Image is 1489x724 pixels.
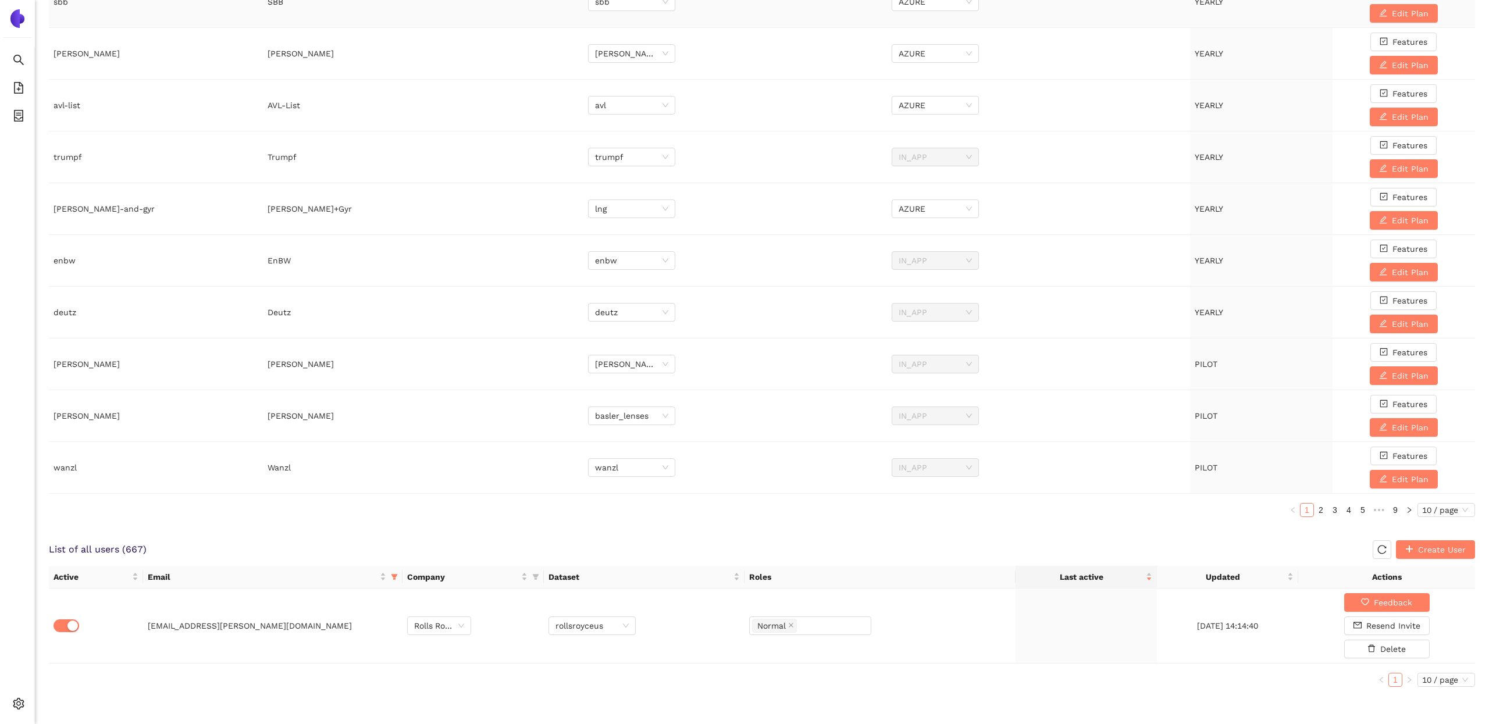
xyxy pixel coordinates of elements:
span: mail [1353,621,1362,630]
td: [PERSON_NAME] [263,338,584,390]
td: PILOT [1190,390,1333,442]
span: Features [1392,294,1427,307]
span: wanzl [595,459,668,476]
button: editEdit Plan [1370,211,1438,230]
span: edit [1379,164,1387,173]
span: check-square [1380,89,1388,98]
span: Normal [757,619,786,632]
a: 1 [1301,504,1313,516]
span: filter [391,573,398,580]
td: PILOT [1190,442,1333,494]
th: this column's title is Email,this column is sortable [143,566,402,589]
span: Edit Plan [1392,266,1429,279]
button: check-squareFeatures [1370,343,1437,362]
span: file-add [13,78,24,101]
span: Features [1392,242,1427,255]
li: Next Page [1402,503,1416,517]
a: 2 [1315,504,1327,516]
span: right [1406,676,1413,683]
span: IN_APP [899,252,972,269]
th: Roles [744,566,1016,589]
li: 3 [1328,503,1342,517]
span: Email [148,570,377,583]
li: 1 [1300,503,1314,517]
span: edit [1379,112,1387,122]
span: IN_APP [899,407,972,425]
span: edit [1379,475,1387,484]
span: Updated [1162,570,1285,583]
span: check-square [1380,400,1388,409]
li: Next 5 Pages [1370,503,1388,517]
div: Page Size [1417,673,1475,687]
span: Feedback [1374,596,1412,609]
span: container [13,106,24,129]
span: Edit Plan [1392,110,1429,123]
span: Company [407,570,519,583]
span: Last active [1020,570,1144,583]
span: check-square [1380,244,1388,254]
span: edit [1379,60,1387,70]
td: [PERSON_NAME] [263,28,584,80]
button: editEdit Plan [1370,4,1438,23]
span: 10 / page [1422,673,1470,686]
span: IN_APP [899,459,972,476]
button: editEdit Plan [1370,56,1438,74]
div: Page Size [1417,503,1475,517]
span: left [1289,507,1296,513]
button: editEdit Plan [1370,366,1438,385]
td: YEARLY [1190,183,1333,235]
span: rollsroyceus [555,617,629,634]
span: Resend Invite [1366,619,1420,632]
span: Dataset [548,570,731,583]
td: YEARLY [1190,131,1333,183]
td: EnBW [263,235,584,287]
span: right [1406,507,1413,513]
td: YEARLY [1190,28,1333,80]
th: Actions [1298,566,1475,589]
span: enbw [595,252,668,269]
span: AZURE [899,45,972,62]
span: Features [1392,346,1427,359]
span: 10 / page [1422,504,1470,516]
button: mailResend Invite [1344,616,1430,635]
li: 2 [1314,503,1328,517]
button: left [1286,503,1300,517]
button: check-squareFeatures [1370,33,1437,51]
td: wanzl [49,442,263,494]
span: reload [1373,545,1391,554]
a: 4 [1342,504,1355,516]
th: this column's title is Active,this column is sortable [49,566,143,589]
button: right [1402,673,1416,687]
span: heart [1361,598,1369,607]
span: check-square [1380,296,1388,305]
span: edit [1379,9,1387,18]
span: setting [13,694,24,717]
a: 3 [1328,504,1341,516]
td: Wanzl [263,442,584,494]
button: editEdit Plan [1370,263,1438,281]
span: lng [595,200,668,217]
span: Edit Plan [1392,369,1429,382]
button: right [1402,503,1416,517]
span: edit [1379,216,1387,225]
img: Logo [8,9,27,28]
td: enbw [49,235,263,287]
li: Next Page [1402,673,1416,687]
span: filter [389,568,400,586]
span: Edit Plan [1392,59,1429,72]
a: 9 [1389,504,1402,516]
span: edit [1379,423,1387,432]
span: plus [1405,545,1413,554]
span: Features [1392,450,1427,462]
button: editEdit Plan [1370,108,1438,126]
button: check-squareFeatures [1370,395,1437,413]
button: check-squareFeatures [1370,240,1437,258]
span: edit [1379,371,1387,380]
td: YEARLY [1190,80,1333,131]
td: [PERSON_NAME]+Gyr [263,183,584,235]
button: editEdit Plan [1370,315,1438,333]
li: Previous Page [1286,503,1300,517]
span: Create User [1418,543,1466,556]
span: basler_lenses [595,407,668,425]
td: YEARLY [1190,287,1333,338]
